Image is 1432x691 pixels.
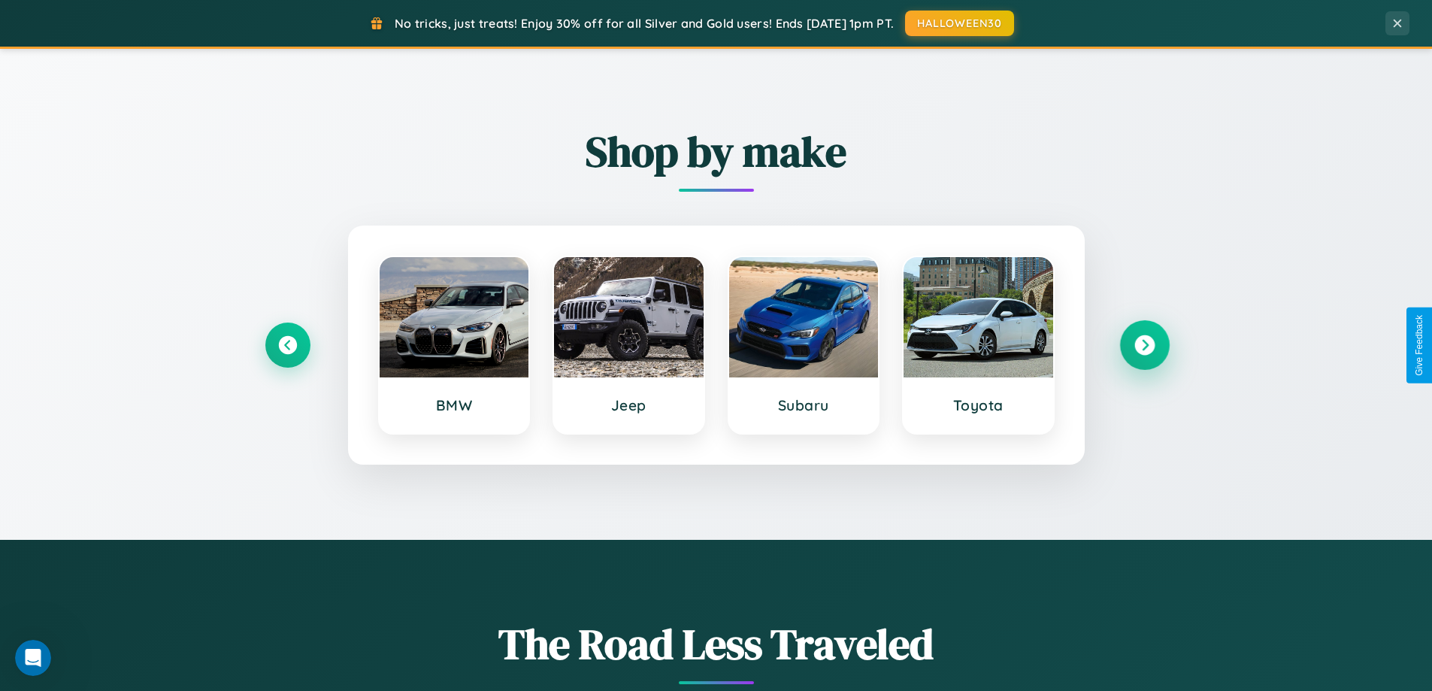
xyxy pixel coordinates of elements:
h3: BMW [395,396,514,414]
h1: The Road Less Traveled [265,615,1167,673]
div: Give Feedback [1414,315,1424,376]
span: No tricks, just treats! Enjoy 30% off for all Silver and Gold users! Ends [DATE] 1pm PT. [395,16,894,31]
h3: Jeep [569,396,689,414]
h3: Toyota [919,396,1038,414]
h3: Subaru [744,396,864,414]
h2: Shop by make [265,123,1167,180]
iframe: Intercom live chat [15,640,51,676]
button: HALLOWEEN30 [905,11,1014,36]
